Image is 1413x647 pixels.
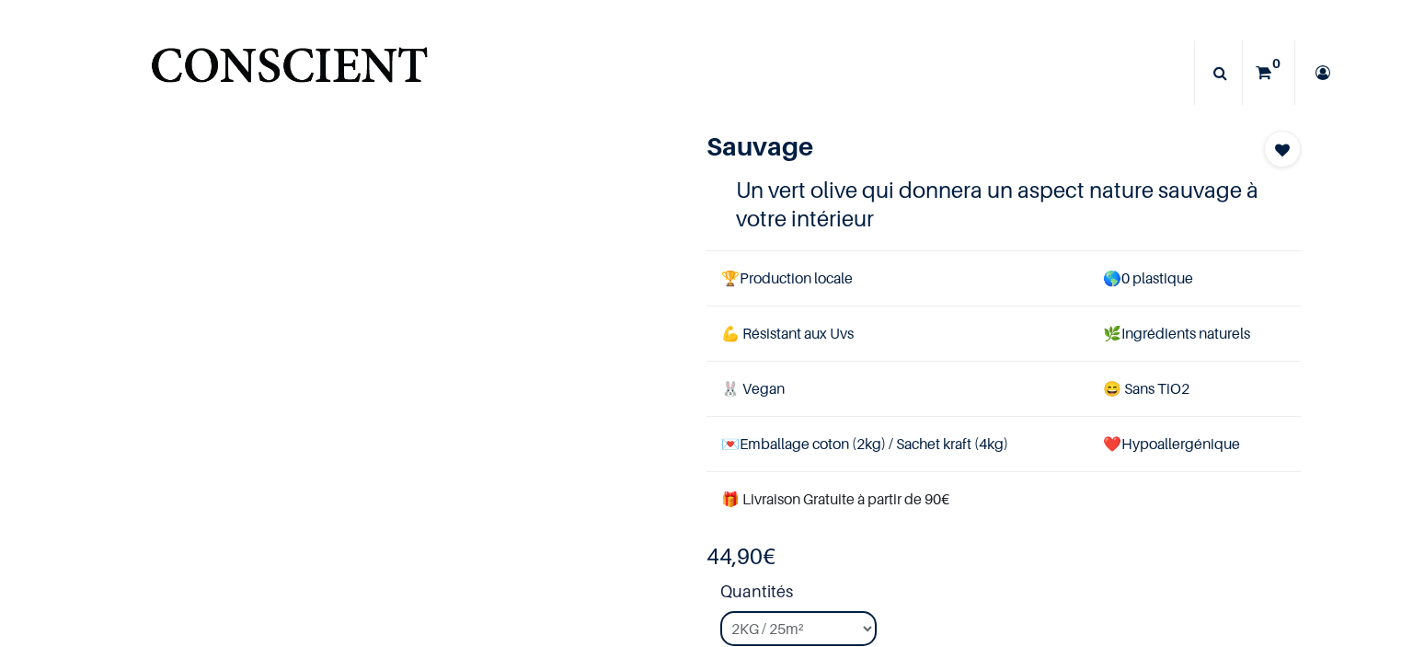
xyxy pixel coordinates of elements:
span: 🌿 [1103,324,1121,342]
b: € [706,543,775,570]
img: Conscient [147,37,431,110]
td: Ingrédients naturels [1088,306,1301,361]
h1: Sauvage [706,131,1212,162]
span: Add to wishlist [1275,139,1290,161]
span: 💌 [721,434,740,453]
strong: Quantités [720,579,1301,611]
font: 🎁 Livraison Gratuite à partir de 90€ [721,490,949,508]
span: 🌎 [1103,269,1121,287]
button: Add to wishlist [1264,131,1301,168]
sup: 0 [1268,54,1285,73]
td: Production locale [706,250,1088,306]
span: 💪 Résistant aux Uvs [721,324,854,342]
a: 0 [1243,40,1294,105]
h4: Un vert olive qui donnera un aspect nature sauvage à votre intérieur [736,176,1271,233]
span: 44,90 [706,543,763,570]
td: ans TiO2 [1088,361,1301,416]
span: 🐰 Vegan [721,379,785,398]
span: 🏆 [721,269,740,287]
span: 😄 S [1103,379,1132,398]
td: 0 plastique [1088,250,1301,306]
a: Logo of Conscient [147,37,431,110]
td: Emballage coton (2kg) / Sachet kraft (4kg) [706,417,1088,472]
td: ❤️Hypoallergénique [1088,417,1301,472]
